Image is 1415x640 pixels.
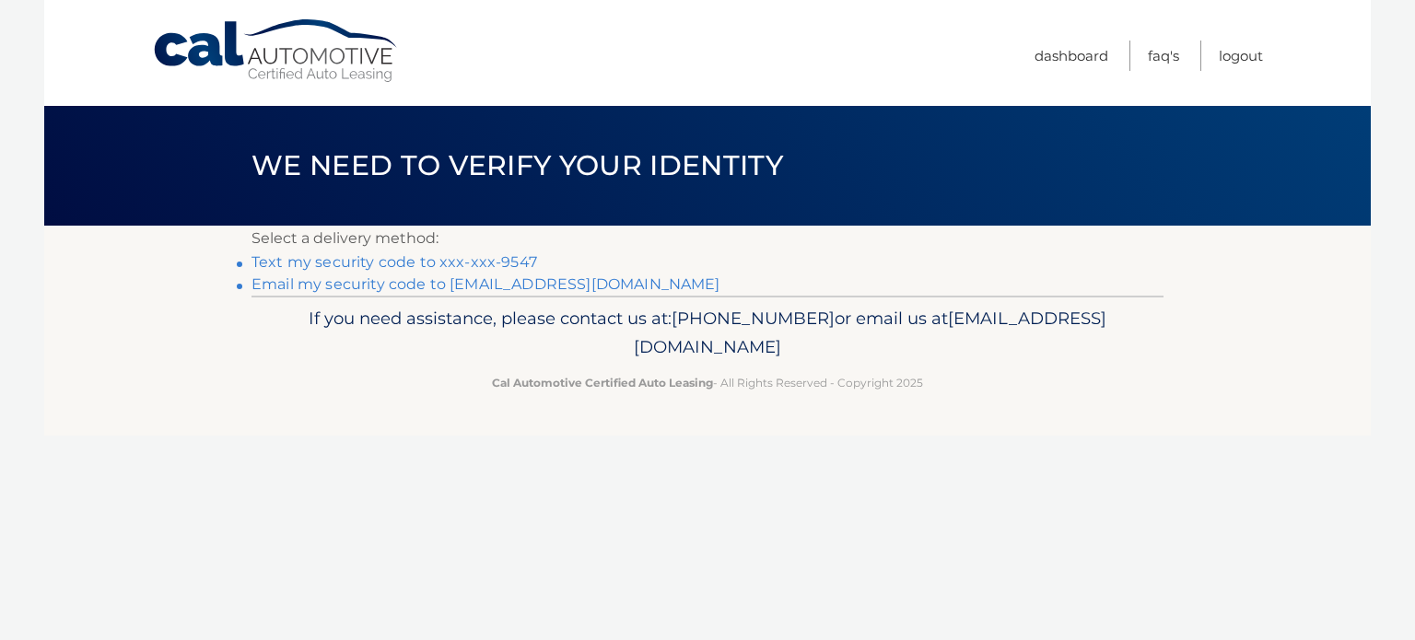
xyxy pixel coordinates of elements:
p: Select a delivery method: [251,226,1164,251]
a: FAQ's [1148,41,1179,71]
p: If you need assistance, please contact us at: or email us at [263,304,1152,363]
p: - All Rights Reserved - Copyright 2025 [263,373,1152,392]
a: Dashboard [1035,41,1108,71]
a: Email my security code to [EMAIL_ADDRESS][DOMAIN_NAME] [251,275,720,293]
a: Logout [1219,41,1263,71]
a: Text my security code to xxx-xxx-9547 [251,253,537,271]
a: Cal Automotive [152,18,401,84]
strong: Cal Automotive Certified Auto Leasing [492,376,713,390]
span: [PHONE_NUMBER] [672,308,835,329]
span: We need to verify your identity [251,148,783,182]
